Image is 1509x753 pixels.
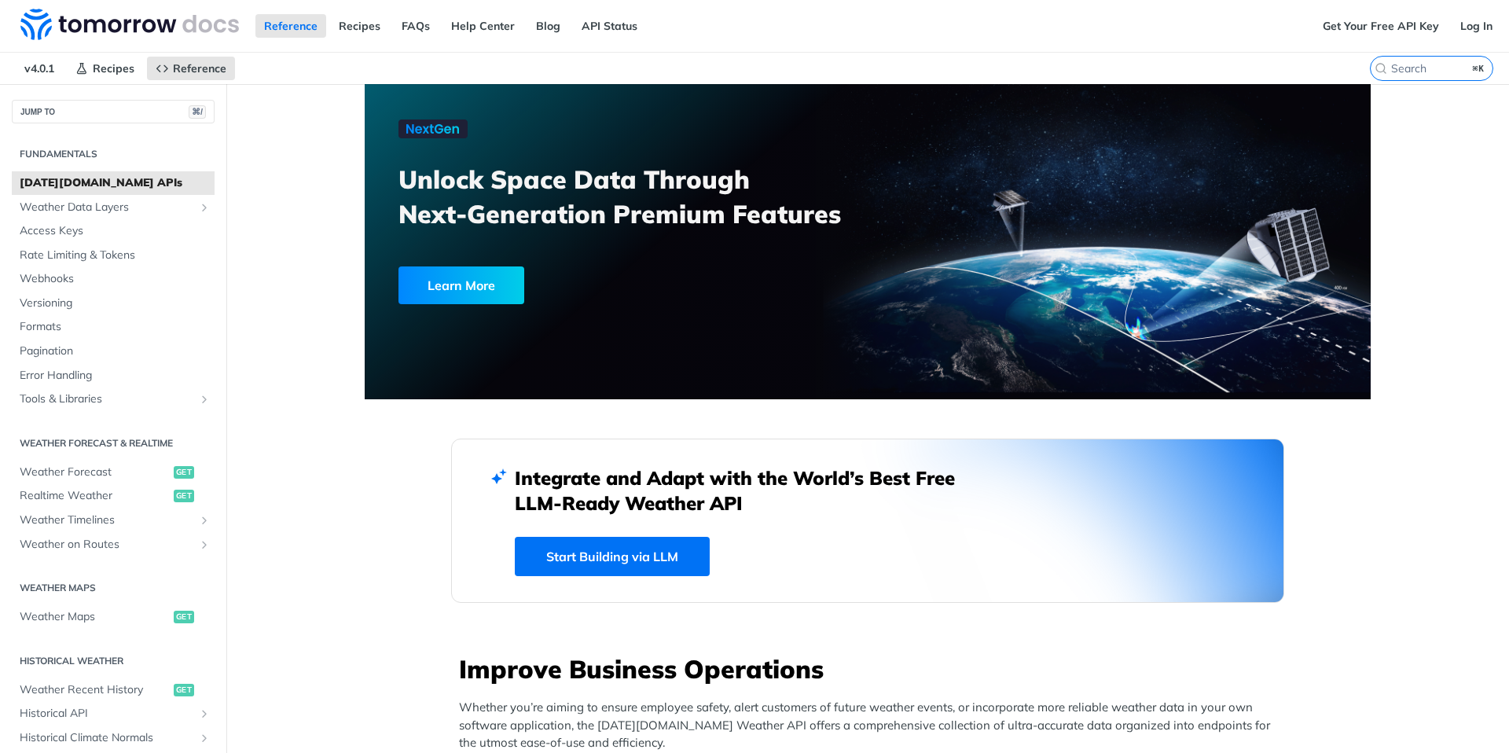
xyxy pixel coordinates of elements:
span: Rate Limiting & Tokens [20,248,211,263]
a: Get Your Free API Key [1314,14,1448,38]
button: Show subpages for Historical API [198,707,211,720]
a: Weather Mapsget [12,605,215,629]
a: Weather TimelinesShow subpages for Weather Timelines [12,509,215,532]
span: Access Keys [20,223,211,239]
span: Pagination [20,343,211,359]
a: Error Handling [12,364,215,388]
a: Weather Data LayersShow subpages for Weather Data Layers [12,196,215,219]
a: Help Center [442,14,523,38]
a: Recipes [330,14,389,38]
button: Show subpages for Weather on Routes [198,538,211,551]
h3: Unlock Space Data Through Next-Generation Premium Features [398,162,885,231]
span: get [174,684,194,696]
kbd: ⌘K [1469,61,1489,76]
span: get [174,466,194,479]
h2: Integrate and Adapt with the World’s Best Free LLM-Ready Weather API [515,465,978,516]
span: Weather Recent History [20,682,170,698]
a: Tools & LibrariesShow subpages for Tools & Libraries [12,388,215,411]
button: Show subpages for Tools & Libraries [198,393,211,406]
a: Recipes [67,57,143,80]
button: Show subpages for Weather Data Layers [198,201,211,214]
span: Webhooks [20,271,211,287]
a: Reference [147,57,235,80]
div: Learn More [398,266,524,304]
a: Weather Recent Historyget [12,678,215,702]
a: Realtime Weatherget [12,484,215,508]
span: Versioning [20,296,211,311]
img: NextGen [398,119,468,138]
a: Weather on RoutesShow subpages for Weather on Routes [12,533,215,556]
p: Whether you’re aiming to ensure employee safety, alert customers of future weather events, or inc... [459,699,1284,752]
h2: Fundamentals [12,147,215,161]
h3: Improve Business Operations [459,652,1284,686]
span: Weather on Routes [20,537,194,553]
a: FAQs [393,14,439,38]
a: Pagination [12,340,215,363]
a: Weather Forecastget [12,461,215,484]
span: Recipes [93,61,134,75]
a: Historical APIShow subpages for Historical API [12,702,215,725]
span: Weather Forecast [20,465,170,480]
a: Log In [1452,14,1501,38]
span: Realtime Weather [20,488,170,504]
span: Reference [173,61,226,75]
span: v4.0.1 [16,57,63,80]
span: Formats [20,319,211,335]
a: [DATE][DOMAIN_NAME] APIs [12,171,215,195]
h2: Historical Weather [12,654,215,668]
span: get [174,490,194,502]
button: Show subpages for Historical Climate Normals [198,732,211,744]
span: Tools & Libraries [20,391,194,407]
a: Formats [12,315,215,339]
a: Webhooks [12,267,215,291]
h2: Weather Forecast & realtime [12,436,215,450]
a: Start Building via LLM [515,537,710,576]
a: Versioning [12,292,215,315]
a: Access Keys [12,219,215,243]
span: Weather Data Layers [20,200,194,215]
button: JUMP TO⌘/ [12,100,215,123]
a: Reference [255,14,326,38]
a: Blog [527,14,569,38]
span: Error Handling [20,368,211,384]
span: Historical API [20,706,194,722]
svg: Search [1375,62,1387,75]
span: get [174,611,194,623]
span: [DATE][DOMAIN_NAME] APIs [20,175,211,191]
img: Tomorrow.io Weather API Docs [20,9,239,40]
a: API Status [573,14,646,38]
a: Learn More [398,266,788,304]
span: Weather Timelines [20,512,194,528]
a: Rate Limiting & Tokens [12,244,215,267]
span: Historical Climate Normals [20,730,194,746]
span: Weather Maps [20,609,170,625]
h2: Weather Maps [12,581,215,595]
button: Show subpages for Weather Timelines [198,514,211,527]
span: ⌘/ [189,105,206,119]
a: Historical Climate NormalsShow subpages for Historical Climate Normals [12,726,215,750]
